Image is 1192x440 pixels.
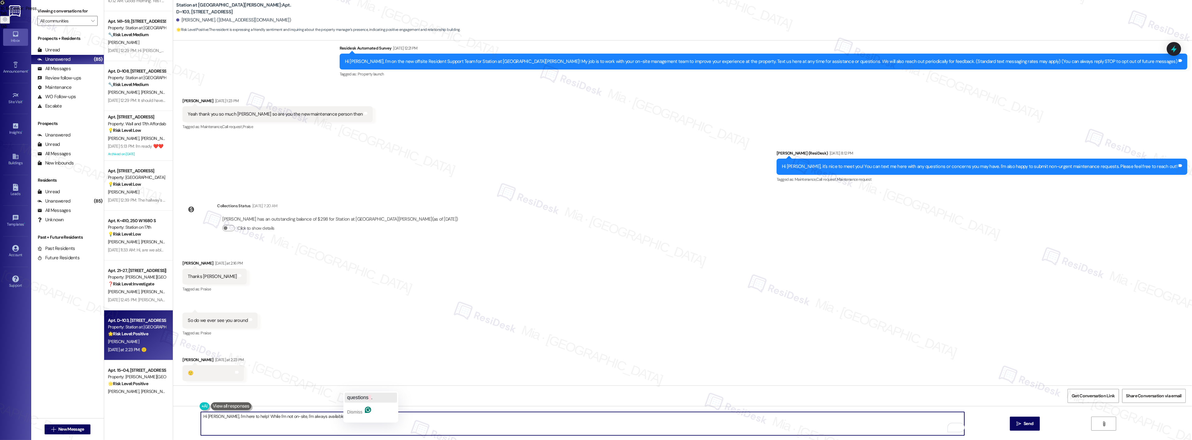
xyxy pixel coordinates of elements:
[51,427,56,432] i: 
[217,203,250,209] div: Collections Status
[108,281,154,287] strong: ❓ Risk Level: Investigate
[58,426,84,433] span: New Message
[108,82,148,87] strong: 🔧 Risk Level: Medium
[108,267,166,274] div: Apt. 21~27, [STREET_ADDRESS][PERSON_NAME]
[108,347,146,352] div: [DATE] at 2:23 PM: 🙂
[108,174,166,181] div: Property: [GEOGRAPHIC_DATA]
[214,260,243,266] div: [DATE] at 2:16 PM
[141,239,172,245] span: [PERSON_NAME]
[182,260,247,269] div: [PERSON_NAME]
[1122,389,1186,403] button: Share Conversation via email
[37,151,71,157] div: All Messages
[201,330,211,336] span: Praise
[1016,421,1021,426] i: 
[188,370,193,376] div: 🙂
[37,160,74,166] div: New Inbounds
[108,181,141,187] strong: 💡 Risk Level: Low
[816,177,837,182] span: Call request ,
[795,177,816,182] span: Maintenance ,
[182,356,244,365] div: [PERSON_NAME]
[37,75,81,81] div: Review follow-ups
[837,177,872,182] span: Maintenance request
[92,55,104,64] div: (85)
[201,286,211,292] span: Praise
[31,177,104,184] div: Residents
[108,68,166,74] div: Apt. D~108, [STREET_ADDRESS]
[22,99,23,103] span: •
[108,40,139,45] span: [PERSON_NAME]
[182,98,373,106] div: [PERSON_NAME]
[37,84,72,91] div: Maintenance
[358,71,384,77] span: Property launch
[182,285,247,294] div: Tagged as:
[108,247,383,253] div: [DATE] 11:33 AM: Hi, are we able to limit the amount of mass texts we get? We'd no longer like to...
[31,35,104,42] div: Prospects + Residents
[777,150,1187,159] div: [PERSON_NAME] (ResiDesk)
[24,221,25,226] span: •
[37,198,70,204] div: Unanswered
[37,141,60,148] div: Unread
[108,331,148,337] strong: 🌟 Risk Level: Positive
[108,374,166,380] div: Property: [PERSON_NAME][GEOGRAPHIC_DATA] Townhomes
[108,274,166,280] div: Property: [PERSON_NAME][GEOGRAPHIC_DATA] Townhomes
[828,150,853,156] div: [DATE] 8:12 PM
[108,121,166,127] div: Property: Wall and 17th Affordable
[251,203,278,209] div: [DATE] 7:20 AM
[108,367,166,374] div: Apt. 15~04, [STREET_ADDRESS][PERSON_NAME]
[108,218,166,224] div: Apt. K~410, 250 W 1680 S
[108,114,166,120] div: Apt. [STREET_ADDRESS]
[3,182,28,199] a: Leads
[1072,393,1115,399] span: Get Conversation Link
[28,68,29,73] span: •
[108,127,141,133] strong: 💡 Risk Level: Low
[1010,417,1040,431] button: Send
[3,243,28,260] a: Account
[108,324,166,330] div: Property: Station at [GEOGRAPHIC_DATA][PERSON_NAME]
[141,389,172,394] span: [PERSON_NAME]
[1126,393,1182,399] span: Share Conversation via email
[108,239,141,245] span: [PERSON_NAME]
[108,389,141,394] span: [PERSON_NAME]
[188,317,248,324] div: So do we ever see you around
[777,175,1187,184] div: Tagged as:
[92,196,104,206] div: (85)
[37,56,70,63] div: Unanswered
[3,90,28,107] a: Site Visit •
[214,356,244,363] div: [DATE] at 2:23 PM
[37,47,60,53] div: Unread
[782,163,1177,170] div: Hi [PERSON_NAME], it's nice to meet you! You can text me here with any questions or concerns you ...
[37,132,70,138] div: Unanswered
[108,189,139,195] span: [PERSON_NAME]
[31,120,104,127] div: Prospects
[340,69,1187,79] div: Tagged as:
[392,45,418,51] div: [DATE] 12:21 PM
[108,289,141,294] span: [PERSON_NAME]
[3,274,28,290] a: Support
[108,89,141,95] span: [PERSON_NAME]
[108,381,148,386] strong: 🌟 Risk Level: Positive
[3,121,28,137] a: Insights •
[31,234,104,241] div: Past + Future Residents
[108,197,759,203] div: [DATE] 12:39 PM: The hallway's need to be painted brighter it looks gloomy and hang some pictures...
[37,93,76,100] div: WO Follow-ups
[182,328,258,337] div: Tagged as:
[237,225,274,232] label: Click to show details
[108,32,148,37] strong: 🔧 Risk Level: Medium
[37,103,62,109] div: Escalate
[108,74,166,81] div: Property: Station at [GEOGRAPHIC_DATA][PERSON_NAME]
[222,216,458,222] div: [PERSON_NAME] has an outstanding balance of $298 for Station at [GEOGRAPHIC_DATA][PERSON_NAME] (a...
[108,98,197,103] div: [DATE] 12:29 PM: It should have gone through now
[37,189,60,195] div: Unread
[188,111,363,117] div: Yeah thank you so much [PERSON_NAME] so are you the new maintenance person then
[108,168,166,174] div: Apt. [STREET_ADDRESS]
[37,217,64,223] div: Unknown
[201,124,222,129] span: Maintenance ,
[107,150,166,158] div: Archived on [DATE]
[45,424,91,434] button: New Message
[340,45,1187,54] div: Residesk Automated Survey
[37,65,71,72] div: All Messages
[108,317,166,324] div: Apt. D~103, [STREET_ADDRESS]
[1068,389,1119,403] button: Get Conversation Link
[182,122,373,131] div: Tagged as:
